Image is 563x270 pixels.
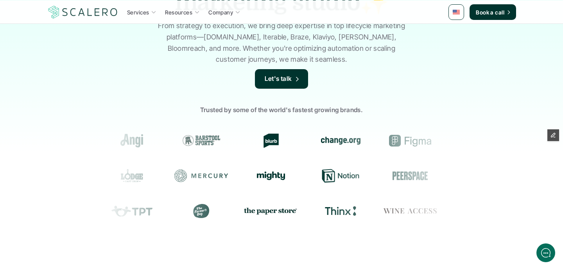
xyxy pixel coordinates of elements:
[470,4,516,20] a: Book a call
[453,169,507,183] div: Resy
[476,8,504,16] p: Book a call
[244,206,298,216] img: the paper store
[105,134,159,148] div: Angi
[47,5,119,20] img: Scalero company logo
[255,69,308,89] a: Let's talk
[105,169,159,183] div: Lodge Cast Iron
[154,20,409,65] p: From strategy to execution, we bring deep expertise in top lifecycle marketing platforms—[DOMAIN_...
[314,169,368,183] div: Notion
[124,214,131,218] tspan: GIF
[208,8,233,16] p: Company
[383,134,437,148] div: Figma
[547,129,559,141] button: Edit Framer Content
[105,204,159,218] div: Teachers Pay Teachers
[314,204,368,218] div: Thinx
[461,136,498,145] img: Groome
[165,8,192,16] p: Resources
[29,5,93,14] div: Scalero
[47,5,119,19] a: Scalero company logo
[127,8,149,16] p: Services
[174,134,228,148] div: Barstool
[29,15,93,20] div: Typically replies in a few hours
[174,204,228,218] div: The Farmer's Dog
[383,204,437,218] div: Wine Access
[383,169,437,183] div: Peerspace
[453,204,507,218] div: Prose
[122,213,133,219] g: />
[314,134,368,148] div: change.org
[65,197,99,202] span: We run on Gist
[244,134,298,148] div: Blurb
[536,243,555,262] iframe: gist-messenger-bubble-iframe
[174,169,228,183] div: Mercury
[119,206,136,227] button: />GIF
[23,5,147,20] div: ScaleroTypically replies in a few hours
[265,74,292,84] p: Let's talk
[244,172,298,180] div: Mighty Networks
